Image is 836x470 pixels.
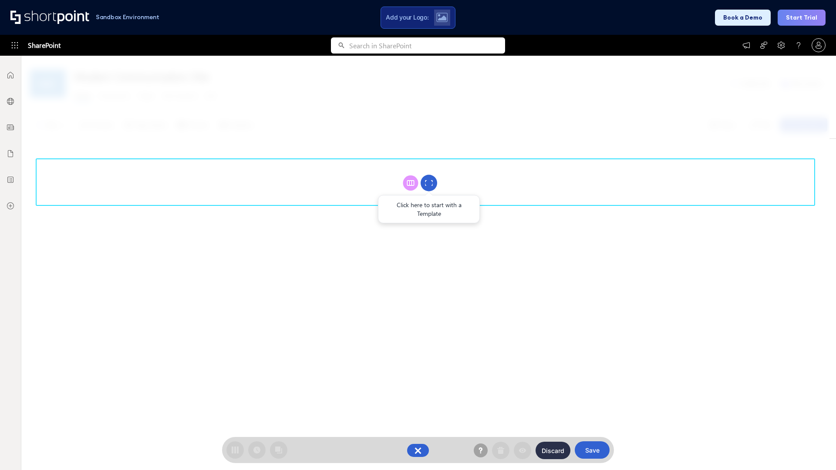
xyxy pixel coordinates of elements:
[96,15,159,20] h1: Sandbox Environment
[575,441,610,459] button: Save
[386,13,428,21] span: Add your Logo:
[715,10,771,26] button: Book a Demo
[28,35,61,56] span: SharePoint
[349,37,505,54] input: Search in SharePoint
[536,442,570,459] button: Discard
[436,13,448,22] img: Upload logo
[792,428,836,470] iframe: Chat Widget
[778,10,826,26] button: Start Trial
